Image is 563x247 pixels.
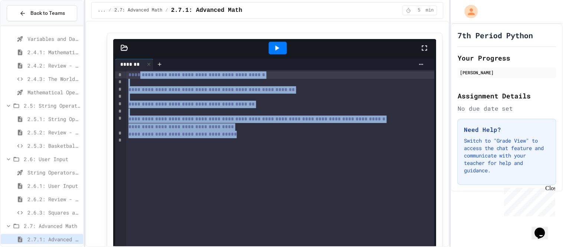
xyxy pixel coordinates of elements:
[426,7,434,13] span: min
[7,5,77,21] button: Back to Teams
[27,142,80,150] span: 2.5.3: Basketballs and Footballs
[27,115,80,123] span: 2.5.1: String Operators
[3,3,51,47] div: Chat with us now!Close
[171,6,242,15] span: 2.7.1: Advanced Math
[166,7,168,13] span: /
[458,91,556,101] h2: Assignment Details
[27,48,80,56] span: 2.4.1: Mathematical Operators
[27,209,80,217] span: 2.6.3: Squares and Circles
[27,62,80,69] span: 2.4.2: Review - Mathematical Operators
[27,129,80,136] span: 2.5.2: Review - String Operators
[458,30,533,40] h1: 7th Period Python
[27,195,80,203] span: 2.6.2: Review - User Input
[98,7,106,13] span: ...
[458,104,556,113] div: No due date set
[27,75,80,83] span: 2.4.3: The World's Worst [PERSON_NAME] Market
[27,169,80,176] span: String Operators - Quiz
[413,7,425,13] span: 5
[464,125,550,134] h3: Need Help?
[114,7,163,13] span: 2.7: Advanced Math
[501,185,556,217] iframe: chat widget
[27,235,80,243] span: 2.7.1: Advanced Math
[27,182,80,190] span: 2.6.1: User Input
[457,3,480,20] div: My Account
[460,69,554,76] div: [PERSON_NAME]
[24,155,80,163] span: 2.6: User Input
[27,88,80,96] span: Mathematical Operators - Quiz
[24,222,80,230] span: 2.7: Advanced Math
[30,9,65,17] span: Back to Teams
[532,217,556,240] iframe: chat widget
[24,102,80,110] span: 2.5: String Operators
[27,35,80,43] span: Variables and Data types - Quiz
[464,137,550,174] p: Switch to "Grade View" to access the chat feature and communicate with your teacher for help and ...
[109,7,111,13] span: /
[458,53,556,63] h2: Your Progress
